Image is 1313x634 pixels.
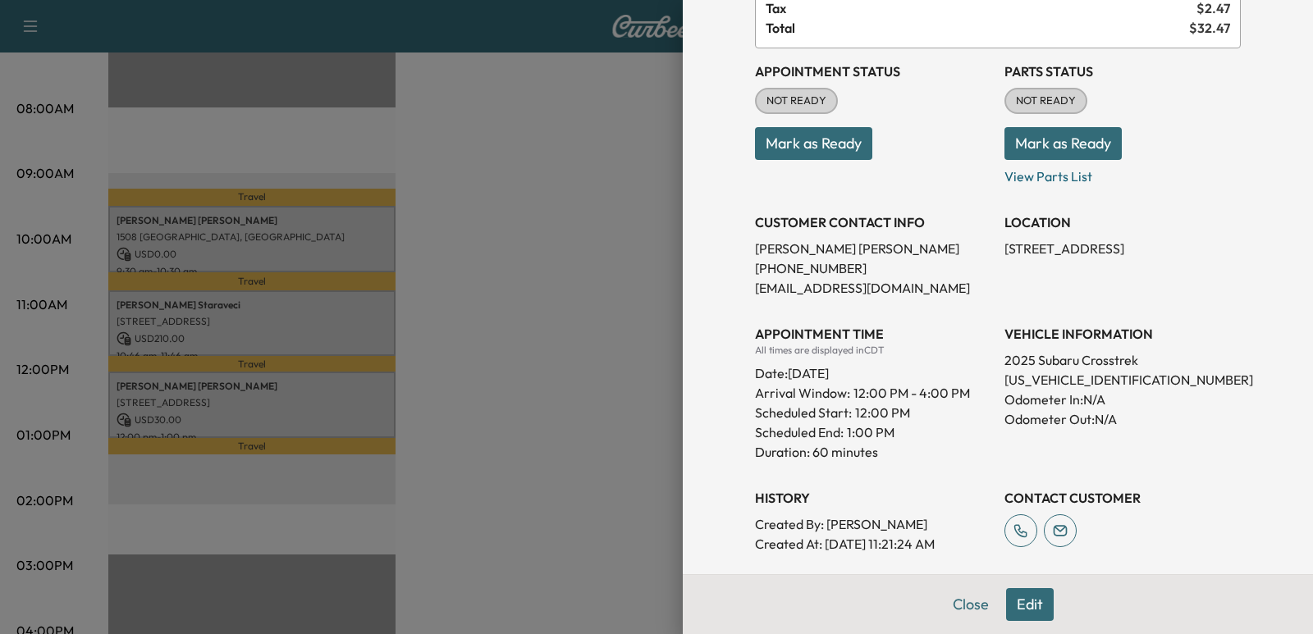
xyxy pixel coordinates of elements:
[1004,350,1241,370] p: 2025 Subaru Crosstrek
[755,344,991,357] div: All times are displayed in CDT
[755,403,852,422] p: Scheduled Start:
[1006,93,1086,109] span: NOT READY
[755,357,991,383] div: Date: [DATE]
[855,403,910,422] p: 12:00 PM
[766,18,1189,38] span: Total
[755,488,991,508] h3: History
[1189,18,1230,38] span: $ 32.47
[755,383,991,403] p: Arrival Window:
[755,258,991,278] p: [PHONE_NUMBER]
[942,588,1000,621] button: Close
[1004,212,1241,232] h3: LOCATION
[847,422,894,442] p: 1:00 PM
[755,514,991,534] p: Created By : [PERSON_NAME]
[757,93,836,109] span: NOT READY
[1004,127,1122,160] button: Mark as Ready
[1004,239,1241,258] p: [STREET_ADDRESS]
[1004,488,1241,508] h3: CONTACT CUSTOMER
[755,534,991,554] p: Created At : [DATE] 11:21:24 AM
[1004,370,1241,390] p: [US_VEHICLE_IDENTIFICATION_NUMBER]
[1004,390,1241,409] p: Odometer In: N/A
[1004,160,1241,186] p: View Parts List
[755,422,844,442] p: Scheduled End:
[755,127,872,160] button: Mark as Ready
[755,278,991,298] p: [EMAIL_ADDRESS][DOMAIN_NAME]
[853,383,970,403] span: 12:00 PM - 4:00 PM
[755,212,991,232] h3: CUSTOMER CONTACT INFO
[1004,409,1241,429] p: Odometer Out: N/A
[1004,324,1241,344] h3: VEHICLE INFORMATION
[755,324,991,344] h3: APPOINTMENT TIME
[755,442,991,462] p: Duration: 60 minutes
[1004,62,1241,81] h3: Parts Status
[755,62,991,81] h3: Appointment Status
[1006,588,1054,621] button: Edit
[755,239,991,258] p: [PERSON_NAME] [PERSON_NAME]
